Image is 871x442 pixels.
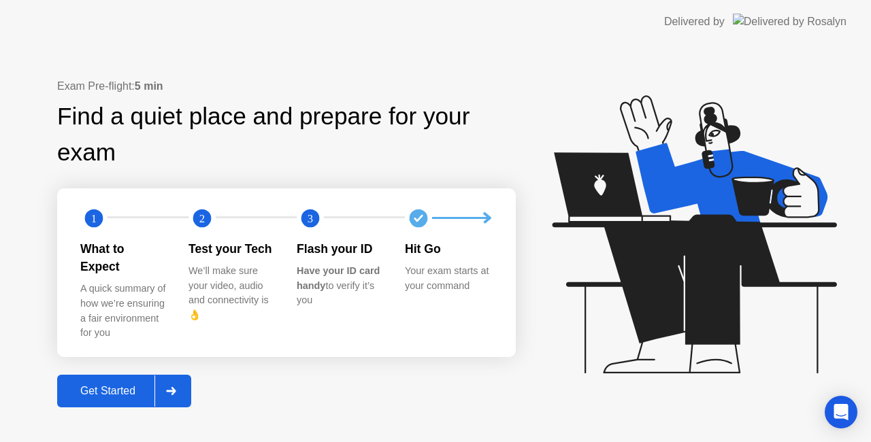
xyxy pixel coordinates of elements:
div: Find a quiet place and prepare for your exam [57,99,516,171]
div: Test your Tech [188,240,275,258]
div: A quick summary of how we’re ensuring a fair environment for you [80,282,167,340]
b: Have your ID card handy [297,265,380,291]
div: Delivered by [664,14,725,30]
div: Exam Pre-flight: [57,78,516,95]
b: 5 min [135,80,163,92]
div: Get Started [61,385,154,397]
button: Get Started [57,375,191,407]
text: 2 [199,211,205,224]
text: 1 [91,211,97,224]
div: to verify it’s you [297,264,383,308]
div: Hit Go [405,240,491,258]
div: Flash your ID [297,240,383,258]
div: Open Intercom Messenger [825,396,857,428]
div: What to Expect [80,240,167,276]
text: 3 [308,211,313,224]
div: We’ll make sure your video, audio and connectivity is 👌 [188,264,275,322]
img: Delivered by Rosalyn [733,14,847,29]
div: Your exam starts at your command [405,264,491,293]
